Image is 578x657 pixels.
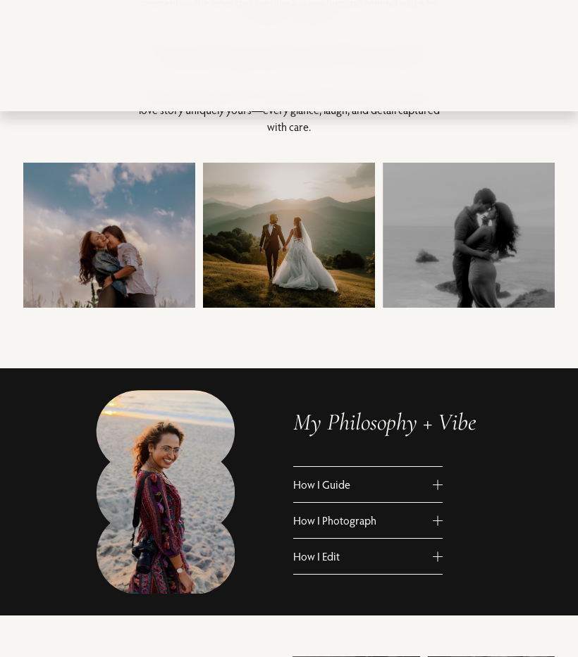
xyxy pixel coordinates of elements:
span: How I Guide [293,477,433,492]
span: How I Photograph [293,513,433,527]
em: My Philosophy + Vibe [293,408,476,437]
button: How I Photograph [293,503,443,538]
span: How I Edit [293,549,433,563]
button: How I Guide [293,467,443,502]
button: How I Edit [293,539,443,574]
